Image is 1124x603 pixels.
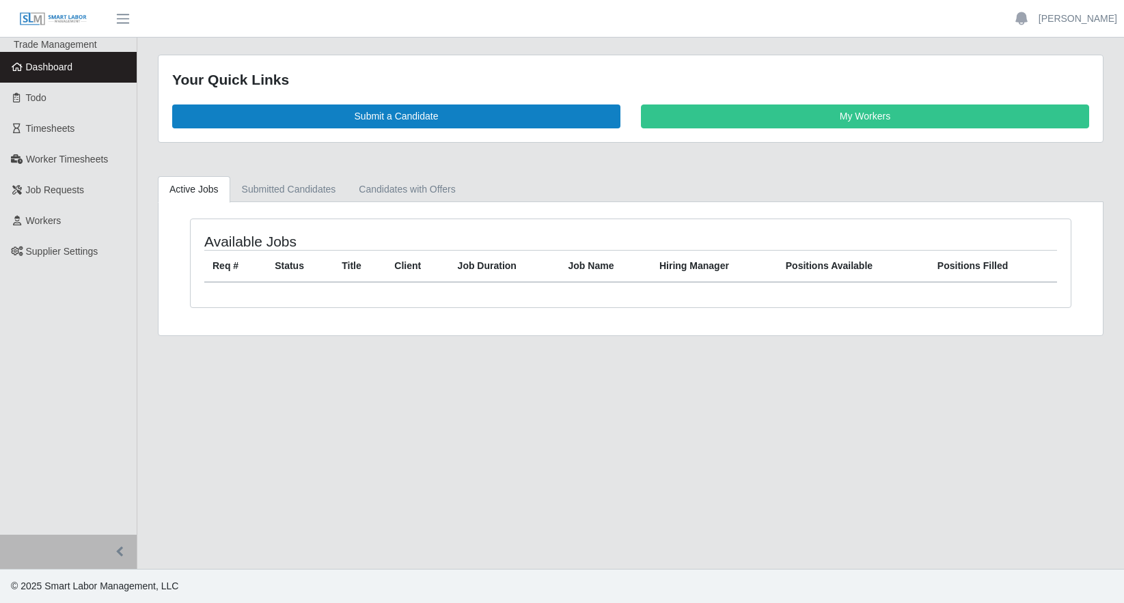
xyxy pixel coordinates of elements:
span: Dashboard [26,61,73,72]
th: Job Duration [450,250,560,282]
h4: Available Jobs [204,233,548,250]
th: Req # [204,250,266,282]
span: Worker Timesheets [26,154,108,165]
div: Your Quick Links [172,69,1089,91]
span: Trade Management [14,39,97,50]
th: Job Name [560,250,651,282]
th: Positions Available [778,250,929,282]
span: Workers [26,215,61,226]
img: SLM Logo [19,12,87,27]
a: Candidates with Offers [347,176,467,203]
a: My Workers [641,104,1089,128]
span: Job Requests [26,184,85,195]
span: Todo [26,92,46,103]
th: Hiring Manager [651,250,778,282]
span: © 2025 Smart Labor Management, LLC [11,580,178,591]
span: Timesheets [26,123,75,134]
th: Status [266,250,333,282]
a: [PERSON_NAME] [1039,12,1117,26]
th: Positions Filled [929,250,1057,282]
th: Title [333,250,386,282]
a: Active Jobs [158,176,230,203]
a: Submitted Candidates [230,176,348,203]
th: Client [386,250,449,282]
span: Supplier Settings [26,246,98,257]
a: Submit a Candidate [172,104,620,128]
